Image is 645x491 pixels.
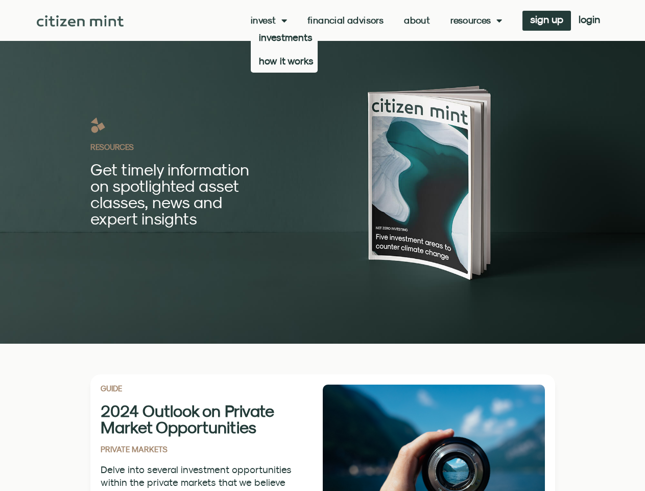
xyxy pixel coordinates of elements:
[530,16,563,23] span: sign up
[450,15,502,26] a: Resources
[251,15,287,26] a: Invest
[251,26,318,49] a: investments
[101,403,292,435] h2: 2024 Outlook on Private Market Opportunities
[101,445,323,453] h2: PRIVATE MARKETS
[37,15,124,27] img: Citizen Mint
[90,143,351,151] h2: RESOURCES
[571,11,608,31] a: login
[404,15,430,26] a: About
[251,26,318,73] ul: Invest
[101,385,323,392] h2: GUIDE
[579,16,600,23] span: login
[522,11,571,31] a: sign up
[307,15,384,26] a: Financial Advisors
[251,49,318,73] a: how it works
[251,15,502,26] nav: Menu
[90,161,259,227] h2: Get timely information on spotlighted asset classes, news and expert insights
